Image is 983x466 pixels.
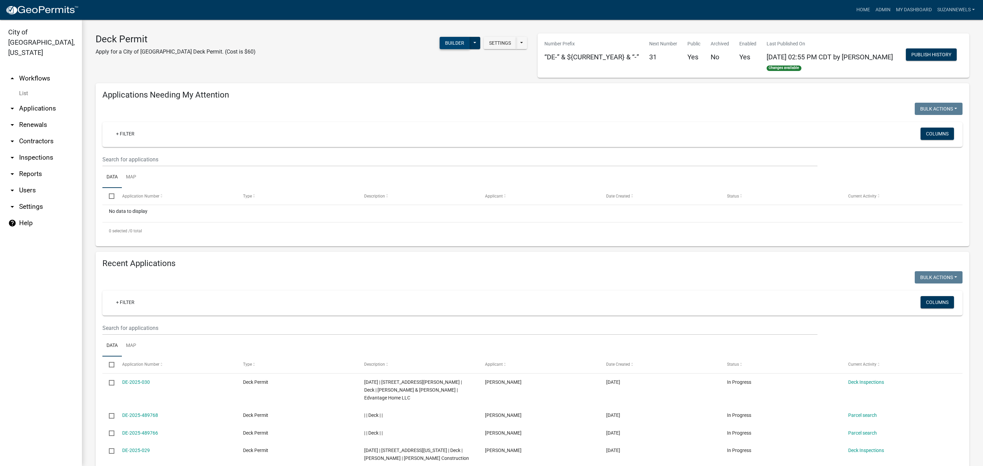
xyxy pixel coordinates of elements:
[102,335,122,357] a: Data
[599,188,721,204] datatable-header-cell: Date Created
[243,379,268,385] span: Deck Permit
[122,166,140,188] a: Map
[848,362,877,367] span: Current Activity
[485,194,503,199] span: Applicant
[122,194,159,199] span: Application Number
[767,53,893,61] span: [DATE] 02:55 PM CDT by [PERSON_NAME]
[841,188,963,204] datatable-header-cell: Current Activity
[727,362,739,367] span: Status
[606,448,620,453] span: 10/01/2025
[8,219,16,227] i: help
[599,356,721,373] datatable-header-cell: Date Created
[606,194,630,199] span: Date Created
[102,188,115,204] datatable-header-cell: Select
[243,430,268,436] span: Deck Permit
[8,104,16,113] i: arrow_drop_down
[767,65,801,71] span: Changes available
[8,203,16,211] i: arrow_drop_down
[102,90,963,100] h4: Applications Needing My Attention
[687,53,700,61] h5: Yes
[109,229,130,233] span: 0 selected /
[96,33,256,45] h3: Deck Permit
[243,194,252,199] span: Type
[8,170,16,178] i: arrow_drop_down
[243,412,268,418] span: Deck Permit
[122,412,158,418] a: DE-2025-489768
[915,271,963,283] button: Bulk Actions
[364,412,383,418] span: | | Deck | |
[8,186,16,194] i: arrow_drop_down
[357,188,479,204] datatable-header-cell: Description
[606,379,620,385] span: 10/08/2025
[893,3,935,16] a: My Dashboard
[122,379,150,385] a: DE-2025-030
[115,356,237,373] datatable-header-cell: Application Number
[364,448,469,461] span: 10/08/2025 | 916 WASHINGTON ST N | Deck | CHERYL JOBLINSKE | Deinhart Construction
[485,430,522,436] span: Ed Mages
[485,379,522,385] span: Ed Mages
[243,448,268,453] span: Deck Permit
[237,188,358,204] datatable-header-cell: Type
[544,53,639,61] h5: “DE-” & ${CURRENT_YEAR} & “-”
[606,430,620,436] span: 10/08/2025
[739,40,756,47] p: Enabled
[711,40,729,47] p: Archived
[649,40,677,47] p: Next Number
[364,379,462,401] span: 10/14/2025 | 1115 RAYMOND DR | Deck | JAMES & SHARON HOTOVEC | Edvantage Home LLC
[606,412,620,418] span: 10/08/2025
[484,37,516,49] button: Settings
[8,121,16,129] i: arrow_drop_down
[649,53,677,61] h5: 31
[479,188,600,204] datatable-header-cell: Applicant
[102,152,817,166] input: Search for applications
[122,362,159,367] span: Application Number
[921,128,954,140] button: Columns
[906,48,957,61] button: Publish History
[122,335,140,357] a: Map
[854,3,873,16] a: Home
[8,137,16,145] i: arrow_drop_down
[606,362,630,367] span: Date Created
[111,128,140,140] a: + Filter
[711,53,729,61] h5: No
[111,296,140,308] a: + Filter
[727,448,751,453] span: In Progress
[102,321,817,335] input: Search for applications
[848,379,884,385] a: Deck Inspections
[364,430,383,436] span: | | Deck | |
[848,430,877,436] a: Parcel search
[915,103,963,115] button: Bulk Actions
[96,48,256,56] p: Apply for a City of [GEOGRAPHIC_DATA] Deck Permit. (Cost is $60)
[721,356,842,373] datatable-header-cell: Status
[8,74,16,83] i: arrow_drop_up
[921,296,954,308] button: Columns
[243,362,252,367] span: Type
[102,205,963,222] div: No data to display
[544,40,639,47] p: Number Prefix
[364,194,385,199] span: Description
[727,379,751,385] span: In Progress
[364,362,385,367] span: Description
[485,412,522,418] span: Ed Mages
[122,448,150,453] a: DE-2025-029
[721,188,842,204] datatable-header-cell: Status
[479,356,600,373] datatable-header-cell: Applicant
[848,448,884,453] a: Deck Inspections
[727,430,751,436] span: In Progress
[237,356,358,373] datatable-header-cell: Type
[687,40,700,47] p: Public
[873,3,893,16] a: Admin
[848,194,877,199] span: Current Activity
[102,259,963,268] h4: Recent Applications
[357,356,479,373] datatable-header-cell: Description
[848,412,877,418] a: Parcel search
[906,53,957,58] wm-modal-confirm: Workflow Publish History
[727,194,739,199] span: Status
[115,188,237,204] datatable-header-cell: Application Number
[935,3,978,16] a: SuzanneWels
[485,362,503,367] span: Applicant
[102,356,115,373] datatable-header-cell: Select
[727,412,751,418] span: In Progress
[485,448,522,453] span: Dalton Deinhart
[841,356,963,373] datatable-header-cell: Current Activity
